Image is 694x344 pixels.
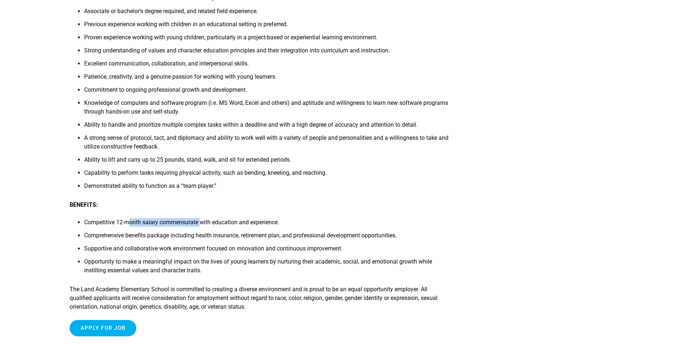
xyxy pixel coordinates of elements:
[84,231,449,244] li: Comprehensive benefits package including health insurance, retirement plan, and professional deve...
[84,134,449,155] li: A strong sense of protocol, tact, and diplomacy and ability to work well with a variety of people...
[70,320,137,336] input: Apply for job
[84,46,449,59] li: Strong understanding of values and character education principles and their integration into curr...
[84,20,449,33] li: Previous experience working with children in an educational setting is preferred.
[84,257,449,279] li: Opportunity to make a meaningful impact on the lives of young learners by nurturing their academi...
[84,99,449,120] li: Knowledge of computers and software program (i.e. MS Word, Excel and others) and aptitude and wil...
[84,218,449,231] li: Competitive 12-month salary commensurate with education and experience.
[84,155,449,169] li: Ability to lift and carry up to 25 pounds, stand, walk, and sit for extended periods.
[84,169,449,182] li: Capability to perform tasks requiring physical activity, such as bending, kneeling, and reaching.
[84,33,449,46] li: Proven experience working with young children, particularly in a project-based or experiential le...
[84,86,449,99] li: Commitment to ongoing professional growth and development.
[84,72,449,86] li: Patience, creativity, and a genuine passion for working with young learners.
[84,59,449,72] li: Excellent communication, collaboration, and interpersonal skills.
[84,182,449,195] li: Demonstrated ability to function as a “team player.”
[84,120,449,134] li: Ability to handle and prioritize multiple complex tasks within a deadline and with a high degree ...
[70,201,98,208] strong: BENEFITS:
[84,7,449,20] li: Associate or bachelor’s degree required, and related field experience.
[70,285,449,311] p: The Land Academy Elementary School is committed to creating a diverse environment and is proud to...
[84,244,449,257] li: Supportive and collaborative work environment focused on innovation and continuous improvement.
